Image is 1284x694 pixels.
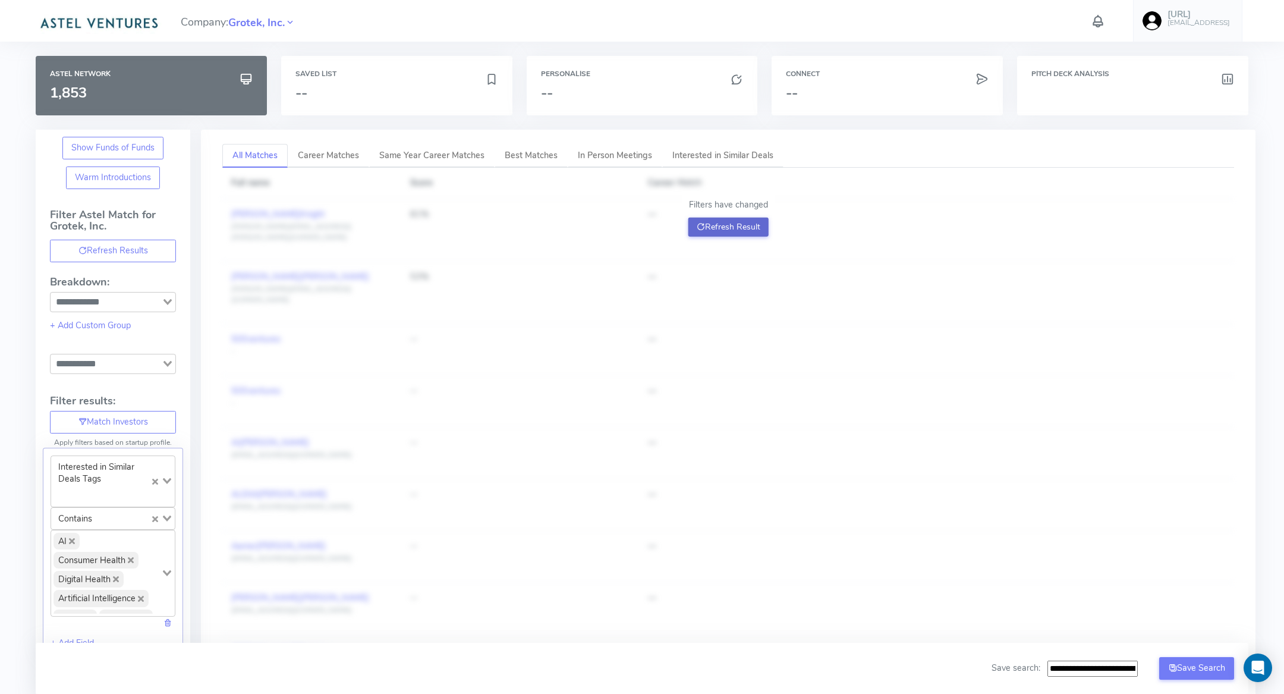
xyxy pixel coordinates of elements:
span: Grotek, Inc. [228,15,285,31]
span: Interested in Similar Deals Tags [53,459,148,487]
button: Match Investors [50,411,176,434]
div: 53% [410,271,630,284]
a: Grotek, Inc. [228,15,285,29]
span: All Matches [232,149,278,161]
td: — [639,262,1234,324]
button: Show Funds of Funds [62,137,164,159]
span: Consumer Health [53,552,139,569]
th: Career Match [639,168,1234,199]
button: Refresh Result [688,218,769,237]
div: Open Intercom Messenger [1244,654,1272,682]
div: -- [410,592,630,605]
h3: -- [786,85,989,101]
span: [PERSON_NAME] [240,437,309,448]
span: Artificial Intelligence [53,590,149,607]
span: [PERSON_NAME] [300,271,369,282]
button: Deselect AI [69,538,75,544]
input: Search for option [98,510,149,527]
span: Career Matches [298,149,359,161]
th: Full name [222,168,401,199]
div: 81% [410,208,630,221]
span: [EMAIL_ADDRESS][DOMAIN_NAME] [231,554,352,563]
a: ALEXA[PERSON_NAME] [231,488,327,500]
h3: -- [541,85,744,101]
h6: Connect [786,70,989,78]
div: -- [410,437,630,450]
span: Best Matches [505,149,558,161]
h6: [EMAIL_ADDRESS] [1167,19,1230,27]
a: Best Matches [495,144,568,168]
span: AI [53,533,80,549]
div: -- [410,488,630,501]
div: -- [410,333,630,346]
span: [PERSON_NAME] [258,488,327,500]
span: In Person Meetings [578,149,652,161]
span: - [231,347,234,356]
input: Search for option [52,357,160,371]
a: 500ventures [231,333,281,345]
span: -- [295,83,307,102]
a: Same Year Career Matches [369,144,495,168]
span: Contains [53,510,97,527]
div: -- [410,385,630,398]
div: Search for option [51,530,175,617]
div: -- [410,540,630,553]
span: Health IT [99,610,153,626]
td: — [639,531,1234,583]
span: Company: [181,11,295,32]
span: Digital Health [53,571,124,588]
span: Save search: [992,662,1040,674]
button: Clear Selected [152,475,158,488]
button: Save Search [1159,657,1234,680]
span: 1,853 [50,83,87,102]
div: Search for option [51,507,175,530]
h4: Filter Astel Match for Grotek, Inc. [50,209,176,240]
button: Refresh Results [50,240,176,262]
span: [EMAIL_ADDRESS][DOMAIN_NAME] [231,605,352,615]
a: Delete this field [163,617,172,629]
span: [PERSON_NAME] [257,540,326,552]
input: Search for option [52,489,149,504]
button: Warm Introductions [66,167,160,189]
h4: Breakdown: [50,277,176,288]
input: Search for option [52,295,160,309]
span: [PERSON_NAME][EMAIL_ADDRESS][PERSON_NAME][DOMAIN_NAME] [231,222,351,242]
div: Search for option [50,354,176,374]
a: [PERSON_NAME]Knight [231,208,325,220]
span: ventures [247,333,281,345]
span: - [231,398,234,408]
p: Filters have changed [688,199,769,212]
button: Deselect Artificial Intelligence [138,596,144,602]
span: [EMAIL_ADDRESS][DOMAIN_NAME] [231,450,352,460]
img: user-image [1143,11,1162,30]
td: — [639,479,1234,531]
a: Career Matches [288,144,369,168]
h6: Saved List [295,70,498,78]
td: — [639,583,1234,635]
th: Score [401,168,638,199]
a: AJ[PERSON_NAME] [231,437,309,448]
h4: Filter results: [50,395,176,407]
h6: Pitch Deck Analysis [1031,70,1234,78]
span: Health [53,610,97,626]
a: Interested in Similar Deals [662,144,783,168]
a: [PERSON_NAME][PERSON_NAME] [231,592,369,604]
span: Same Year Career Matches [379,149,484,161]
button: Clear Selected [152,512,158,525]
span: [PERSON_NAME] [300,592,369,604]
span: [PERSON_NAME][EMAIL_ADDRESS][DOMAIN_NAME] [231,284,351,304]
td: — [639,376,1234,428]
a: In Person Meetings [568,144,662,168]
span: Knight [300,208,325,220]
p: Apply filters based on startup profile. [50,437,176,448]
span: ventures [247,385,281,397]
a: All Matches [222,144,288,168]
a: Aamer[PERSON_NAME] [231,540,326,552]
a: + Add Custom Group [50,319,131,331]
div: Search for option [51,456,175,507]
div: Search for option [50,292,176,312]
span: Interested in Similar Deals [672,149,773,161]
td: — [639,324,1234,376]
button: Deselect Digital Health [113,576,119,582]
button: Deselect Consumer Health [128,557,134,563]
